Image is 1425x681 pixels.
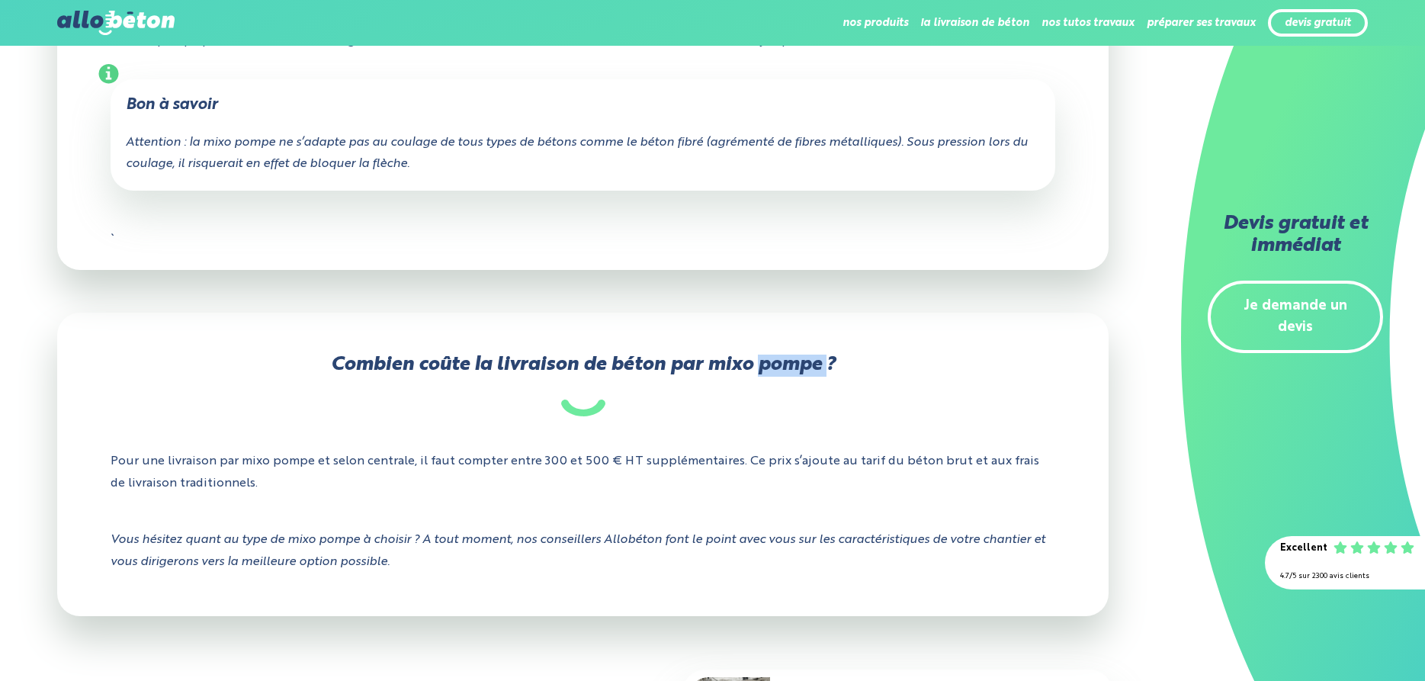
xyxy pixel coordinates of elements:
img: allobéton [57,11,175,35]
div: 4.7/5 sur 2300 avis clients [1280,566,1410,588]
li: la livraison de béton [920,5,1029,41]
a: Je demande un devis [1208,281,1383,354]
h2: Combien coûte la livraison de béton par mixo pompe ? [111,355,1056,416]
h2: Devis gratuit et immédiat [1208,214,1383,258]
p: Pour une livraison par mixo pompe et selon centrale, il faut compter entre 300 et 500 € HT supplé... [111,439,1056,506]
div: Excellent [1280,538,1327,560]
li: nos tutos travaux [1041,5,1135,41]
a: devis gratuit [1285,17,1351,30]
i: Bon à savoir [126,97,217,113]
i: Vous hésitez quant au type de mixo pompe à choisir ? A tout moment, nos conseillers Allobéton fon... [111,534,1045,568]
i: Attention : la mixo pompe ne s’adapte pas au coulage de tous types de bétons comme le béton fibré... [126,137,1028,171]
li: nos produits [842,5,908,41]
li: préparer ses travaux [1147,5,1256,41]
